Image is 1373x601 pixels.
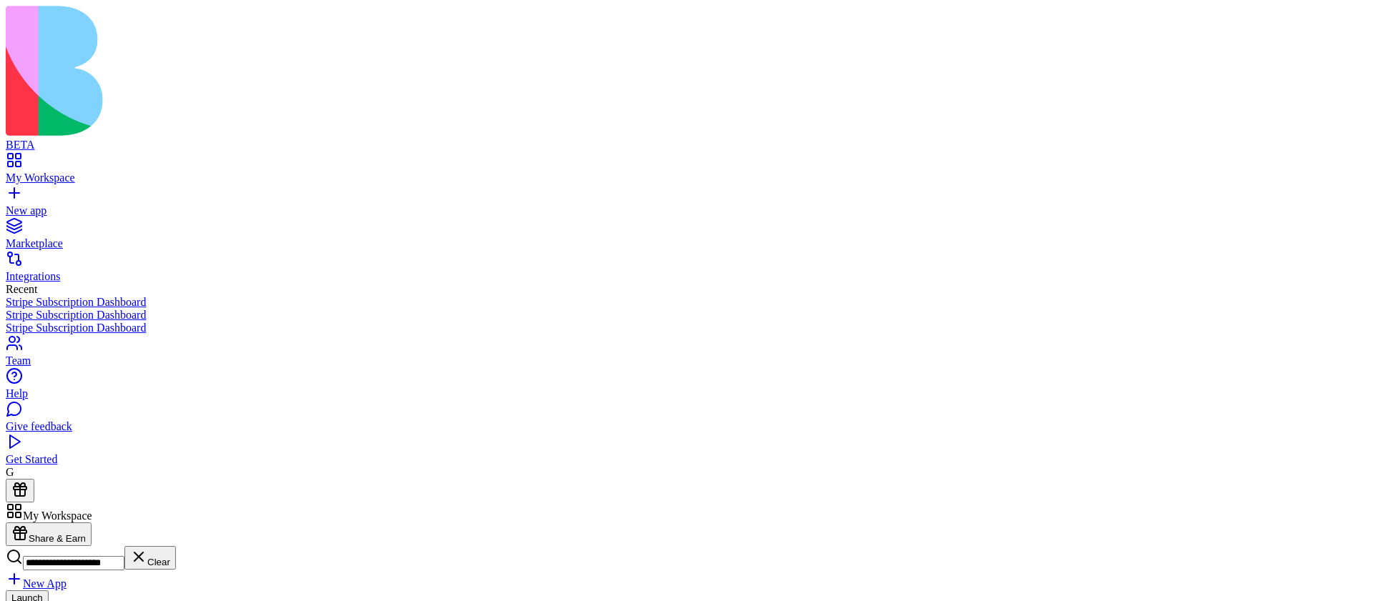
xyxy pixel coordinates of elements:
[6,322,1367,334] a: Stripe Subscription Dashboard
[6,420,1367,433] div: Give feedback
[6,224,1367,250] a: Marketplace
[6,374,1367,400] a: Help
[147,557,170,567] span: Clear
[6,192,1367,217] a: New app
[6,126,1367,152] a: BETA
[6,270,1367,283] div: Integrations
[6,342,1367,367] a: Team
[23,510,92,522] span: My Workspace
[6,139,1367,152] div: BETA
[6,354,1367,367] div: Team
[6,159,1367,184] a: My Workspace
[6,204,1367,217] div: New app
[6,296,1367,309] a: Stripe Subscription Dashboard
[6,407,1367,433] a: Give feedback
[6,172,1367,184] div: My Workspace
[6,309,1367,322] a: Stripe Subscription Dashboard
[6,283,37,295] span: Recent
[6,6,581,136] img: logo
[124,546,176,570] button: Clear
[6,387,1367,400] div: Help
[6,522,92,546] button: Share & Earn
[6,453,1367,466] div: Get Started
[29,533,86,544] span: Share & Earn
[6,466,14,478] span: G
[6,577,67,590] a: New App
[6,237,1367,250] div: Marketplace
[6,257,1367,283] a: Integrations
[6,440,1367,466] a: Get Started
